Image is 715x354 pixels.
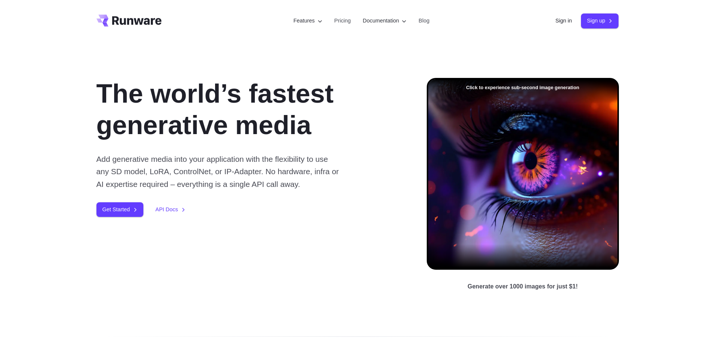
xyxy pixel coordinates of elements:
a: Sign in [555,16,572,25]
a: Blog [418,16,429,25]
a: Get Started [96,202,144,217]
label: Documentation [363,16,407,25]
a: Sign up [581,13,619,28]
p: Add generative media into your application with the flexibility to use any SD model, LoRA, Contro... [96,153,342,190]
h1: The world’s fastest generative media [96,78,403,141]
label: Features [294,16,322,25]
a: Go to / [96,15,162,27]
p: Generate over 1000 images for just $1! [468,282,578,291]
a: Pricing [334,16,351,25]
a: API Docs [155,205,185,214]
